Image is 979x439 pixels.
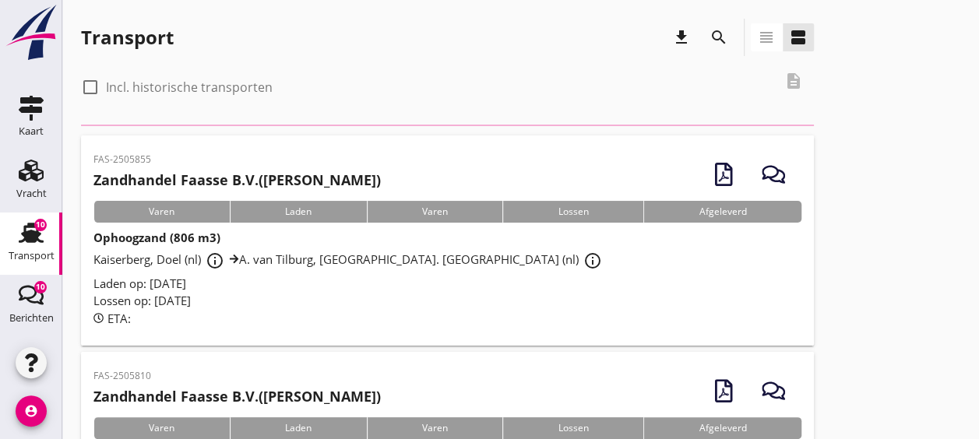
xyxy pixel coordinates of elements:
[34,219,47,231] div: 10
[710,28,728,47] i: search
[672,28,691,47] i: download
[81,135,814,346] a: FAS-2505855Zandhandel Faasse B.V.([PERSON_NAME])VarenLadenVarenLossenAfgeleverdOphoogzand (806 m3...
[93,386,381,407] h2: ([PERSON_NAME])
[9,251,55,261] div: Transport
[206,251,224,270] i: info_outline
[93,153,381,167] p: FAS-2505855
[19,126,44,136] div: Kaart
[93,170,259,189] strong: Zandhandel Faasse B.V.
[93,293,191,308] span: Lossen op: [DATE]
[16,395,47,427] i: account_circle
[93,369,381,383] p: FAS-2505810
[93,251,607,267] span: Kaiserberg, Doel (nl) A. van Tilburg, [GEOGRAPHIC_DATA]. [GEOGRAPHIC_DATA] (nl)
[367,201,503,223] div: Varen
[367,417,503,439] div: Varen
[502,201,643,223] div: Lossen
[93,276,186,291] span: Laden op: [DATE]
[93,230,220,245] strong: Ophoogzand (806 m3)
[583,251,602,270] i: info_outline
[643,201,801,223] div: Afgeleverd
[107,311,131,326] span: ETA:
[757,28,776,47] i: view_headline
[34,281,47,293] div: 10
[502,417,643,439] div: Lossen
[16,188,47,198] div: Vracht
[106,79,273,95] label: Incl. historische transporten
[93,170,381,191] h2: ([PERSON_NAME])
[3,4,59,61] img: logo-small.a267ee39.svg
[789,28,808,47] i: view_agenda
[230,417,367,439] div: Laden
[93,201,230,223] div: Varen
[9,313,54,323] div: Berichten
[93,417,230,439] div: Varen
[230,201,367,223] div: Laden
[81,25,174,50] div: Transport
[643,417,801,439] div: Afgeleverd
[93,387,259,406] strong: Zandhandel Faasse B.V.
